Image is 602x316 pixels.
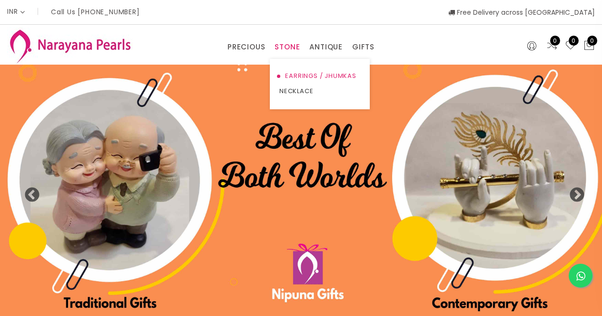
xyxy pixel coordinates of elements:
a: NECKLACE [279,84,360,99]
button: Next [569,187,578,197]
a: ANTIQUE [309,40,343,54]
span: Free Delivery across [GEOGRAPHIC_DATA] [448,8,595,17]
a: PRECIOUS [227,40,265,54]
a: EARRINGS / JHUMKAS [279,68,360,84]
a: 0 [565,40,576,52]
p: Call Us [PHONE_NUMBER] [51,9,140,15]
span: 0 [569,36,579,46]
a: GIFTS [352,40,375,54]
a: STONE [275,40,300,54]
button: 0 [583,40,595,52]
span: 0 [550,36,560,46]
span: 0 [587,36,597,46]
button: Previous [24,187,33,197]
a: 0 [546,40,558,52]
